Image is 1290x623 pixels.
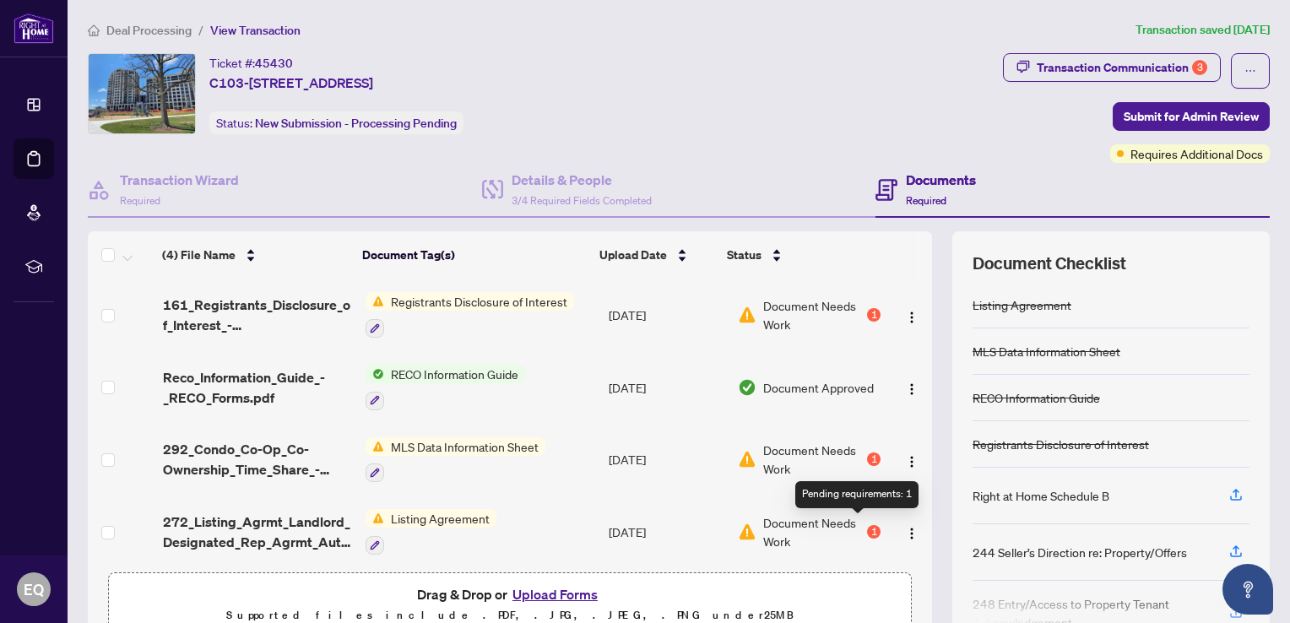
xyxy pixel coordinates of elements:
button: Submit for Admin Review [1113,102,1270,131]
div: 1 [867,525,881,539]
span: Status [727,246,762,264]
span: 272_Listing_Agrmt_Landlord_Designated_Rep_Agrmt_Auth_to_Offer_for_Lease_-_PropTx-[PERSON_NAME].pdf [163,512,352,552]
div: MLS Data Information Sheet [973,342,1120,360]
span: C103-[STREET_ADDRESS] [209,73,373,93]
td: [DATE] [602,424,731,496]
span: New Submission - Processing Pending [255,116,457,131]
div: 1 [867,452,881,466]
img: Status Icon [366,509,384,528]
button: Status IconListing Agreement [366,509,496,555]
button: Status IconRegistrants Disclosure of Interest [366,292,574,338]
div: Right at Home Schedule B [973,486,1109,505]
img: Logo [905,455,919,469]
button: Logo [898,446,925,473]
td: [DATE] [602,279,731,351]
th: Document Tag(s) [355,231,593,279]
span: 292_Condo_Co-Op_Co-Ownership_Time_Share_-_Lease_Sub-Lease_MLS_Data_Information_Form_-_PropTx-[PER... [163,439,352,479]
span: Registrants Disclosure of Interest [384,292,574,311]
div: RECO Information Guide [973,388,1100,407]
h4: Transaction Wizard [120,170,239,190]
span: 45430 [255,56,293,71]
img: Document Status [738,523,756,541]
img: Document Status [738,378,756,397]
button: Transaction Communication3 [1003,53,1221,82]
th: Status [720,231,875,279]
span: Drag & Drop or [417,583,603,605]
span: RECO Information Guide [384,365,525,383]
h4: Documents [906,170,976,190]
span: Document Needs Work [763,296,865,333]
span: Document Checklist [973,252,1126,275]
span: Document Needs Work [763,513,865,550]
img: IMG-N12294824_1.jpg [89,54,195,133]
article: Transaction saved [DATE] [1136,20,1270,40]
button: Logo [898,301,925,328]
span: ellipsis [1244,65,1256,77]
span: 161_Registrants_Disclosure_of_Interest_-_Disposition_of_Property_-_PropTx-[PERSON_NAME] 4 EXECUTE... [163,295,352,335]
img: Status Icon [366,292,384,311]
span: Reco_Information_Guide_-_RECO_Forms.pdf [163,367,352,408]
span: home [88,24,100,36]
button: Status IconMLS Data Information Sheet [366,437,545,483]
span: EQ [24,577,44,601]
th: (4) File Name [155,231,355,279]
div: Transaction Communication [1037,54,1207,81]
img: Document Status [738,450,756,469]
th: Upload Date [593,231,720,279]
span: 3/4 Required Fields Completed [512,194,652,207]
img: Logo [905,382,919,396]
div: Status: [209,111,463,134]
span: Required [906,194,946,207]
div: 3 [1192,60,1207,75]
div: Listing Agreement [973,295,1071,314]
span: Requires Additional Docs [1130,144,1263,163]
span: Document Needs Work [763,441,865,478]
span: Upload Date [599,246,667,264]
div: Ticket #: [209,53,293,73]
span: Submit for Admin Review [1124,103,1259,130]
td: [DATE] [602,496,731,568]
img: logo [14,13,54,44]
div: Pending requirements: 1 [795,481,919,508]
div: Registrants Disclosure of Interest [973,435,1149,453]
span: Listing Agreement [384,509,496,528]
img: Logo [905,527,919,540]
img: Status Icon [366,437,384,456]
span: (4) File Name [162,246,236,264]
button: Upload Forms [507,583,603,605]
button: Logo [898,374,925,401]
span: MLS Data Information Sheet [384,437,545,456]
button: Status IconRECO Information Guide [366,365,525,410]
h4: Details & People [512,170,652,190]
div: 1 [867,308,881,322]
img: Logo [905,311,919,324]
img: Document Status [738,306,756,324]
span: View Transaction [210,23,301,38]
div: 244 Seller’s Direction re: Property/Offers [973,543,1187,561]
button: Open asap [1222,564,1273,615]
span: Document Approved [763,378,874,397]
td: [DATE] [602,351,731,424]
li: / [198,20,203,40]
button: Logo [898,518,925,545]
img: Status Icon [366,365,384,383]
span: Deal Processing [106,23,192,38]
span: Required [120,194,160,207]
